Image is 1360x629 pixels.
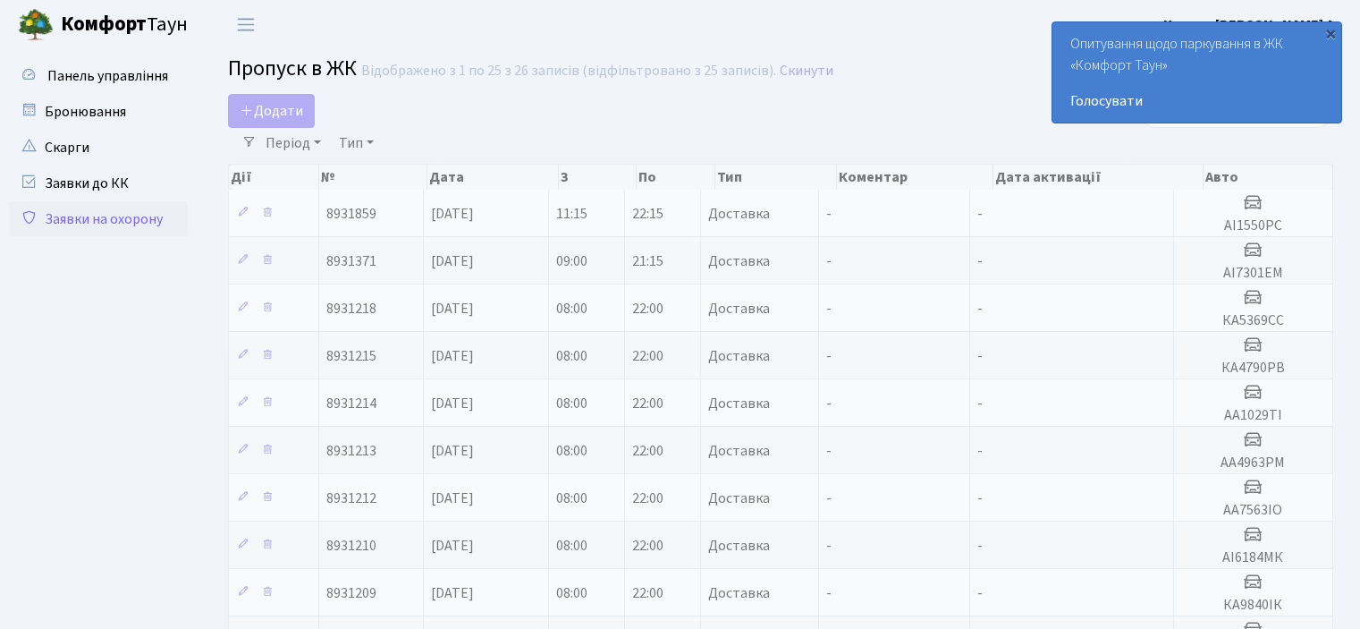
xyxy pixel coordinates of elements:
[826,251,832,271] span: -
[9,201,188,237] a: Заявки на охорону
[431,299,474,319] span: [DATE]
[556,299,587,319] span: 08:00
[977,346,983,366] span: -
[556,583,587,603] span: 08:00
[431,251,474,271] span: [DATE]
[715,165,837,190] th: Тип
[61,10,147,38] b: Комфорт
[1052,22,1341,123] div: Опитування щодо паркування в ЖК «Комфорт Таун»
[708,586,770,600] span: Доставка
[326,489,376,508] span: 8931212
[826,489,832,508] span: -
[1181,312,1325,329] h5: КА5369СС
[240,101,303,121] span: Додати
[1181,407,1325,424] h5: АА1029ТІ
[708,539,770,553] span: Доставка
[431,583,474,603] span: [DATE]
[632,394,663,413] span: 22:00
[556,536,587,556] span: 08:00
[637,165,714,190] th: По
[326,346,376,366] span: 8931215
[228,53,357,84] span: Пропуск в ЖК
[47,66,168,86] span: Панель управління
[9,130,188,166] a: Скарги
[326,251,376,271] span: 8931371
[826,204,832,224] span: -
[826,299,832,319] span: -
[632,299,663,319] span: 22:00
[1163,15,1339,35] b: Цитрус [PERSON_NAME] А.
[1181,502,1325,519] h5: АА7563ІО
[1163,14,1339,36] a: Цитрус [PERSON_NAME] А.
[1181,265,1325,282] h5: АІ7301ЕМ
[632,441,663,461] span: 22:00
[326,204,376,224] span: 8931859
[326,394,376,413] span: 8931214
[556,441,587,461] span: 08:00
[1204,165,1333,190] th: Авто
[326,536,376,556] span: 8931210
[993,165,1204,190] th: Дата активації
[431,489,474,508] span: [DATE]
[229,165,319,190] th: Дії
[228,94,315,128] a: Додати
[9,58,188,94] a: Панель управління
[632,204,663,224] span: 22:15
[826,583,832,603] span: -
[977,251,983,271] span: -
[837,165,993,190] th: Коментар
[556,346,587,366] span: 08:00
[1181,597,1325,614] h5: КА9840ІК
[708,491,770,506] span: Доставка
[1181,549,1325,566] h5: АІ6184МК
[1181,455,1325,472] h5: АА4963РМ
[431,394,474,413] span: [DATE]
[9,94,188,130] a: Бронювання
[977,489,983,508] span: -
[977,441,983,461] span: -
[431,536,474,556] span: [DATE]
[708,302,770,316] span: Доставка
[556,394,587,413] span: 08:00
[61,10,188,40] span: Таун
[977,299,983,319] span: -
[977,394,983,413] span: -
[977,204,983,224] span: -
[326,583,376,603] span: 8931209
[708,349,770,363] span: Доставка
[361,63,776,80] div: Відображено з 1 по 25 з 26 записів (відфільтровано з 25 записів).
[556,251,587,271] span: 09:00
[632,489,663,508] span: 22:00
[632,536,663,556] span: 22:00
[826,346,832,366] span: -
[1322,24,1339,42] div: ×
[1181,360,1325,377] h5: КА4790РВ
[556,204,587,224] span: 11:15
[556,489,587,508] span: 08:00
[319,165,427,190] th: №
[826,394,832,413] span: -
[332,128,381,158] a: Тип
[977,536,983,556] span: -
[632,251,663,271] span: 21:15
[559,165,637,190] th: З
[708,207,770,221] span: Доставка
[632,583,663,603] span: 22:00
[1070,90,1323,112] a: Голосувати
[326,441,376,461] span: 8931213
[224,10,268,39] button: Переключити навігацію
[1181,217,1325,234] h5: АІ1550РС
[431,441,474,461] span: [DATE]
[826,536,832,556] span: -
[431,204,474,224] span: [DATE]
[18,7,54,43] img: logo.png
[632,346,663,366] span: 22:00
[708,396,770,411] span: Доставка
[977,583,983,603] span: -
[326,299,376,319] span: 8931218
[826,441,832,461] span: -
[708,444,770,458] span: Доставка
[9,166,188,201] a: Заявки до КК
[780,63,833,80] a: Скинути
[431,346,474,366] span: [DATE]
